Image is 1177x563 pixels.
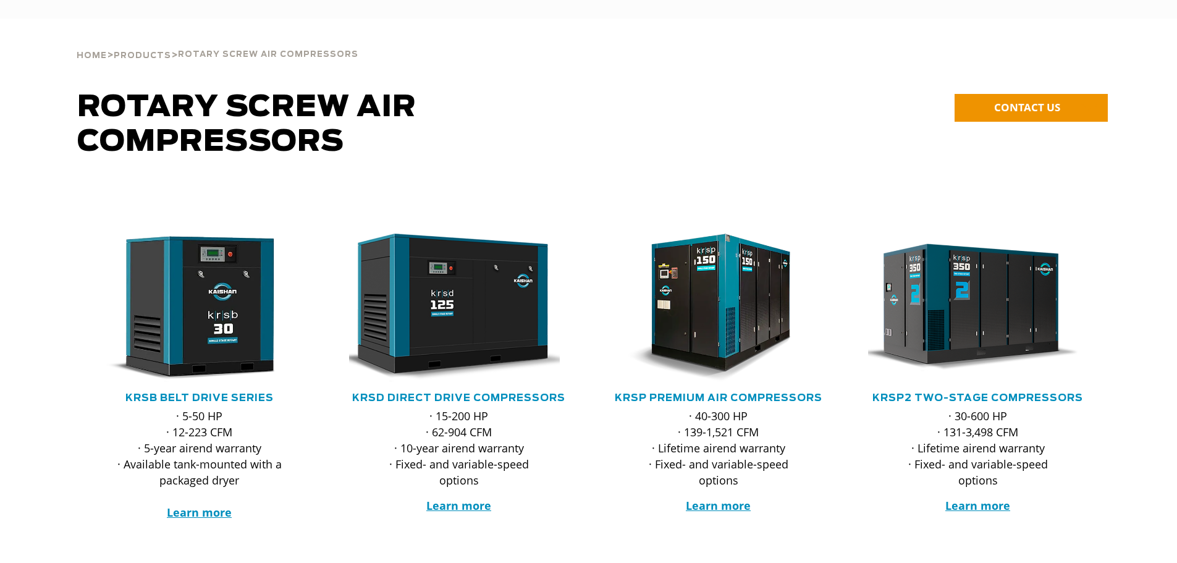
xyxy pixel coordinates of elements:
p: · 40-300 HP · 139-1,521 CFM · Lifetime airend warranty · Fixed- and variable-speed options [633,408,804,488]
img: krsp150 [599,234,819,382]
div: krsd125 [349,234,569,382]
span: CONTACT US [994,100,1060,114]
a: Learn more [686,498,751,513]
a: KRSD Direct Drive Compressors [352,393,565,403]
a: Products [114,49,171,61]
a: Learn more [167,505,232,520]
span: Rotary Screw Air Compressors [77,93,416,157]
a: KRSP Premium Air Compressors [615,393,822,403]
div: krsp350 [868,234,1088,382]
a: Learn more [945,498,1010,513]
img: krsp350 [859,234,1079,382]
a: KRSP2 Two-Stage Compressors [872,393,1083,403]
a: Home [77,49,107,61]
a: CONTACT US [955,94,1108,122]
span: Rotary Screw Air Compressors [178,51,358,59]
p: · 30-600 HP · 131-3,498 CFM · Lifetime airend warranty · Fixed- and variable-speed options [893,408,1063,488]
div: > > [77,19,358,66]
p: · 15-200 HP · 62-904 CFM · 10-year airend warranty · Fixed- and variable-speed options [374,408,544,488]
div: krsb30 [90,234,310,382]
a: Learn more [426,498,491,513]
a: KRSB Belt Drive Series [125,393,274,403]
img: krsb30 [80,234,300,382]
img: krsd125 [340,234,560,382]
div: krsp150 [609,234,829,382]
p: · 5-50 HP · 12-223 CFM · 5-year airend warranty · Available tank-mounted with a packaged dryer [114,408,285,520]
span: Home [77,52,107,60]
span: Products [114,52,171,60]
